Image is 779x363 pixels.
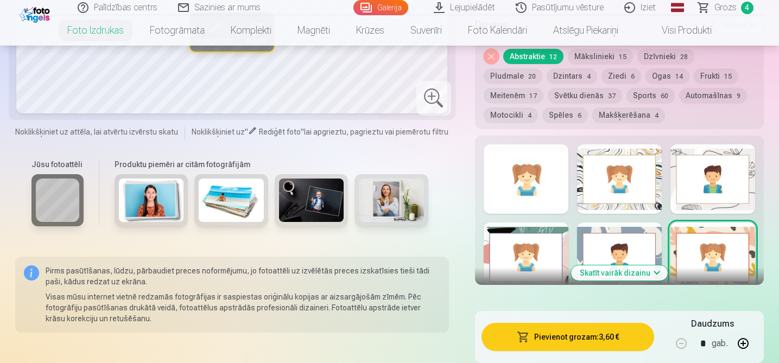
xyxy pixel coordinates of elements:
[455,15,540,46] a: Foto kalendāri
[547,68,597,84] button: Dzintars4
[259,128,301,136] span: Rediģēt foto
[529,92,537,100] span: 17
[31,159,84,170] h6: Jūsu fotoattēli
[245,128,248,136] span: "
[484,68,542,84] button: Pludmale20
[680,53,688,61] span: 28
[724,73,732,80] span: 15
[578,112,581,119] span: 6
[694,68,738,84] button: Frukti15
[661,92,668,100] span: 60
[679,88,747,103] button: Automašīnas9
[571,265,668,281] button: Skatīt vairāk dizainu
[137,15,218,46] a: Fotogrāmata
[192,128,245,136] span: Noklikšķiniet uz
[587,73,591,80] span: 4
[675,73,683,80] span: 14
[548,88,622,103] button: Svētku dienās37
[540,15,631,46] a: Atslēgu piekariņi
[631,15,725,46] a: Visi produkti
[619,53,626,61] span: 15
[568,49,633,64] button: Mākslinieki15
[714,1,737,14] span: Grozs
[190,12,239,52] button: Rediģēt foto
[691,317,734,330] h5: Daudzums
[46,291,440,324] p: Visas mūsu internet vietnē redzamās fotogrāfijas ir saspiestas oriģinālu kopijas ar aizsargājošām...
[343,15,397,46] a: Krūzes
[482,323,655,351] button: Pievienot grozam:3,60 €
[741,2,753,14] span: 4
[15,126,178,137] span: Noklikšķiniet uz attēla, lai atvērtu izvērstu skatu
[637,49,694,64] button: Dzīvnieki28
[592,107,665,123] button: Makšķerēšana4
[645,68,689,84] button: Ogas14
[528,112,531,119] span: 4
[737,92,740,100] span: 9
[484,88,543,103] button: Meitenēm17
[110,159,433,170] h6: Produktu piemēri ar citām fotogrāfijām
[284,15,343,46] a: Magnēti
[46,265,440,287] p: Pirms pasūtīšanas, lūdzu, pārbaudiet preces noformējumu, jo fotoattēli uz izvēlētās preces izskat...
[301,128,304,136] span: "
[601,68,641,84] button: Ziedi6
[608,92,616,100] span: 37
[20,4,53,23] img: /fa1
[528,73,536,80] span: 20
[655,112,658,119] span: 4
[397,15,455,46] a: Suvenīri
[304,128,448,136] span: lai apgrieztu, pagrieztu vai piemērotu filtru
[549,53,557,61] span: 12
[712,330,728,356] div: gab.
[542,107,588,123] button: Spēles6
[54,15,137,46] a: Foto izdrukas
[626,88,675,103] button: Sports60
[218,15,284,46] a: Komplekti
[239,12,274,52] button: Aizstāt
[503,49,563,64] button: Abstraktie12
[484,107,538,123] button: Motocikli4
[631,73,635,80] span: 6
